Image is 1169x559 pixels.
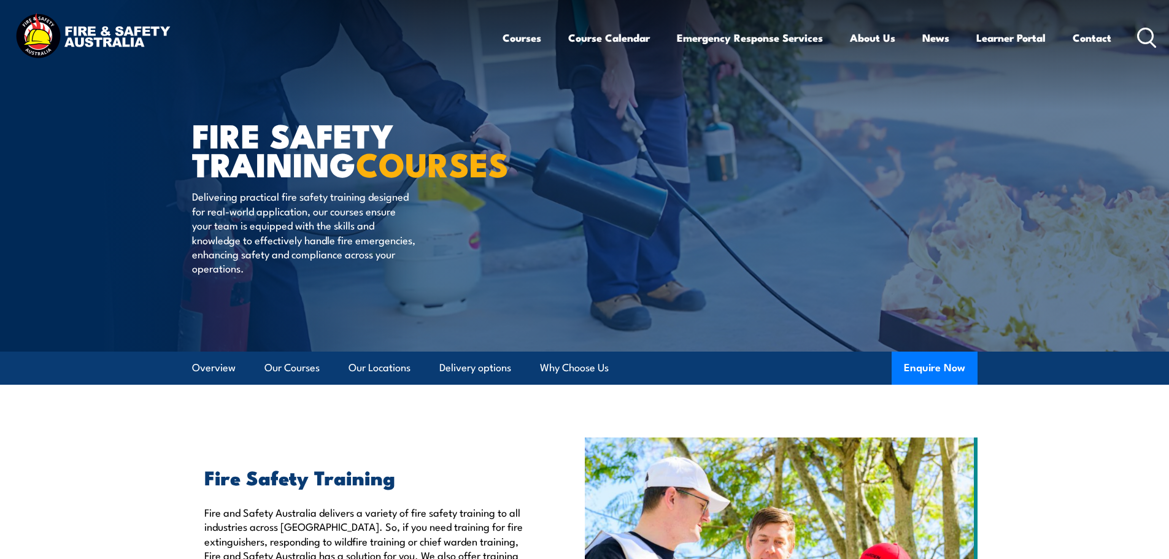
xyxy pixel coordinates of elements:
[568,21,650,54] a: Course Calendar
[677,21,823,54] a: Emergency Response Services
[922,21,949,54] a: News
[850,21,895,54] a: About Us
[192,352,236,384] a: Overview
[204,468,528,485] h2: Fire Safety Training
[264,352,320,384] a: Our Courses
[192,120,495,177] h1: FIRE SAFETY TRAINING
[892,352,978,385] button: Enquire Now
[976,21,1046,54] a: Learner Portal
[356,137,509,188] strong: COURSES
[540,352,609,384] a: Why Choose Us
[503,21,541,54] a: Courses
[349,352,411,384] a: Our Locations
[439,352,511,384] a: Delivery options
[192,189,416,275] p: Delivering practical fire safety training designed for real-world application, our courses ensure...
[1073,21,1111,54] a: Contact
